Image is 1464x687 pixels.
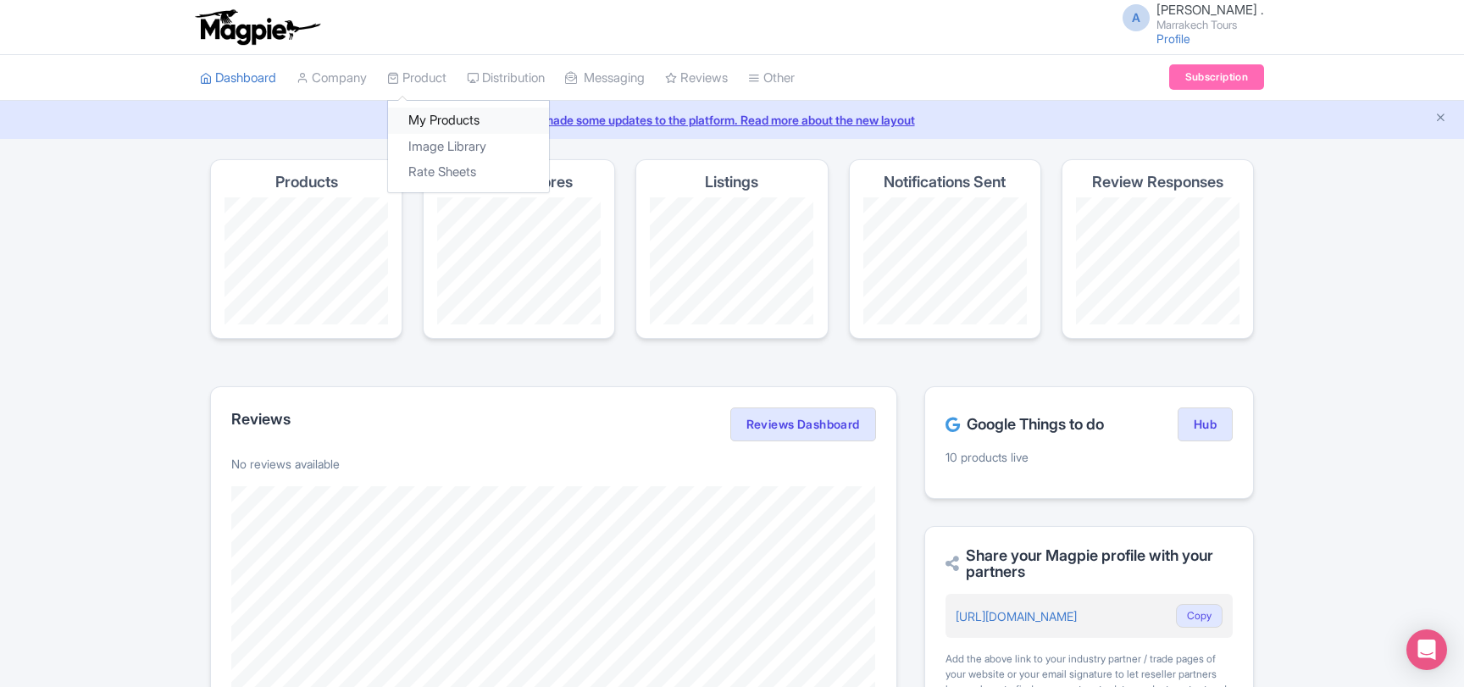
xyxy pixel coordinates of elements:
[388,134,549,160] a: Image Library
[1434,109,1447,129] button: Close announcement
[730,407,876,441] a: Reviews Dashboard
[231,411,291,428] h2: Reviews
[10,111,1454,129] a: We made some updates to the platform. Read more about the new layout
[297,55,367,102] a: Company
[1156,19,1264,30] small: Marrakech Tours
[945,448,1233,466] p: 10 products live
[467,55,545,102] a: Distribution
[945,416,1104,433] h2: Google Things to do
[1156,31,1190,46] a: Profile
[1112,3,1264,30] a: A [PERSON_NAME] . Marrakech Tours
[388,159,549,186] a: Rate Sheets
[565,55,645,102] a: Messaging
[387,55,446,102] a: Product
[1092,174,1223,191] h4: Review Responses
[1156,2,1264,18] span: [PERSON_NAME] .
[191,8,323,46] img: logo-ab69f6fb50320c5b225c76a69d11143b.png
[956,609,1077,623] a: [URL][DOMAIN_NAME]
[275,174,338,191] h4: Products
[388,108,549,134] a: My Products
[1406,629,1447,670] div: Open Intercom Messenger
[1176,604,1223,628] button: Copy
[945,547,1233,581] h2: Share your Magpie profile with your partners
[705,174,758,191] h4: Listings
[884,174,1006,191] h4: Notifications Sent
[665,55,728,102] a: Reviews
[1123,4,1150,31] span: A
[748,55,795,102] a: Other
[200,55,276,102] a: Dashboard
[1178,407,1233,441] a: Hub
[1169,64,1264,90] a: Subscription
[231,455,876,473] p: No reviews available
